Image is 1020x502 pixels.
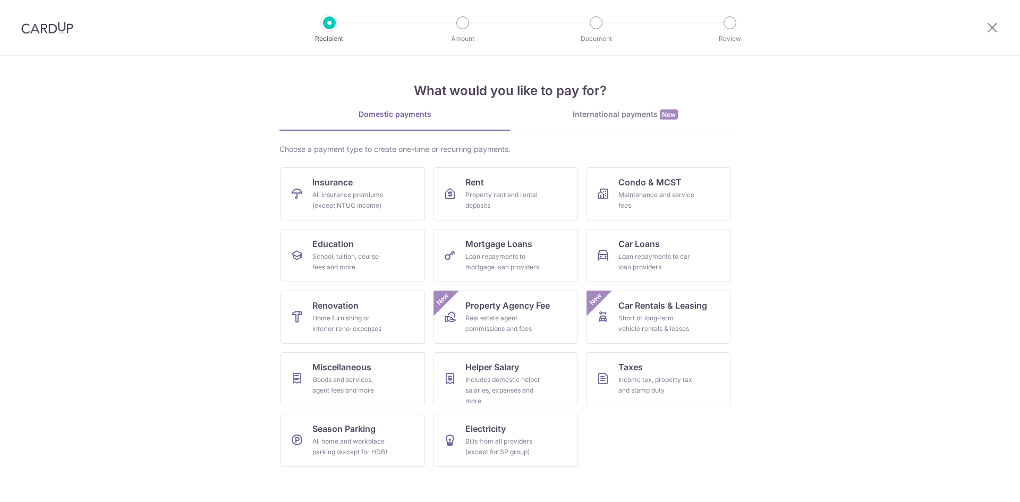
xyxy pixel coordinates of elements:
[433,414,578,467] a: ElectricityBills from all providers (except for SP group)
[465,190,542,211] div: Property rent and rental deposits
[280,414,425,467] a: Season ParkingAll home and workplace parking (except for HDB)
[290,33,369,44] p: Recipient
[433,167,578,220] a: RentProperty rent and rental deposits
[618,190,695,211] div: Maintenance and service fees
[312,190,389,211] div: All insurance premiums (except NTUC Income)
[423,33,502,44] p: Amount
[279,81,741,100] h4: What would you like to pay for?
[618,251,695,273] div: Loan repayments to car loan providers
[312,436,389,457] div: All home and workplace parking (except for HDB)
[433,352,578,405] a: Helper SalaryIncludes domestic helper salaries, expenses and more
[312,176,353,189] span: Insurance
[465,299,550,312] span: Property Agency Fee
[586,352,731,405] a: TaxesIncome tax, property tax and stamp duty
[618,361,643,373] span: Taxes
[279,109,510,120] div: Domestic payments
[433,229,578,282] a: Mortgage LoansLoan repayments to mortgage loan providers
[618,299,707,312] span: Car Rentals & Leasing
[465,313,542,334] div: Real estate agent commissions and fees
[279,144,741,155] div: Choose a payment type to create one-time or recurring payments.
[312,375,389,396] div: Goods and services, agent fees and more
[586,229,731,282] a: Car LoansLoan repayments to car loan providers
[312,361,371,373] span: Miscellaneous
[587,291,605,308] span: New
[660,109,678,120] span: New
[618,313,695,334] div: Short or long‑term vehicle rentals & leases
[312,237,354,250] span: Education
[618,237,660,250] span: Car Loans
[586,291,731,344] a: Car Rentals & LeasingShort or long‑term vehicle rentals & leasesNew
[280,167,425,220] a: InsuranceAll insurance premiums (except NTUC Income)
[434,291,452,308] span: New
[21,21,73,34] img: CardUp
[312,299,359,312] span: Renovation
[312,251,389,273] div: School, tuition, course fees and more
[280,291,425,344] a: RenovationHome furnishing or interior reno-expenses
[465,251,542,273] div: Loan repayments to mortgage loan providers
[557,33,635,44] p: Document
[465,237,532,250] span: Mortgage Loans
[465,361,519,373] span: Helper Salary
[586,167,731,220] a: Condo & MCSTMaintenance and service fees
[465,422,506,435] span: Electricity
[618,176,682,189] span: Condo & MCST
[280,229,425,282] a: EducationSchool, tuition, course fees and more
[433,291,578,344] a: Property Agency FeeReal estate agent commissions and feesNew
[465,436,542,457] div: Bills from all providers (except for SP group)
[510,109,741,120] div: International payments
[465,375,542,406] div: Includes domestic helper salaries, expenses and more
[618,375,695,396] div: Income tax, property tax and stamp duty
[312,313,389,334] div: Home furnishing or interior reno-expenses
[280,352,425,405] a: MiscellaneousGoods and services, agent fees and more
[691,33,769,44] p: Review
[465,176,484,189] span: Rent
[312,422,376,435] span: Season Parking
